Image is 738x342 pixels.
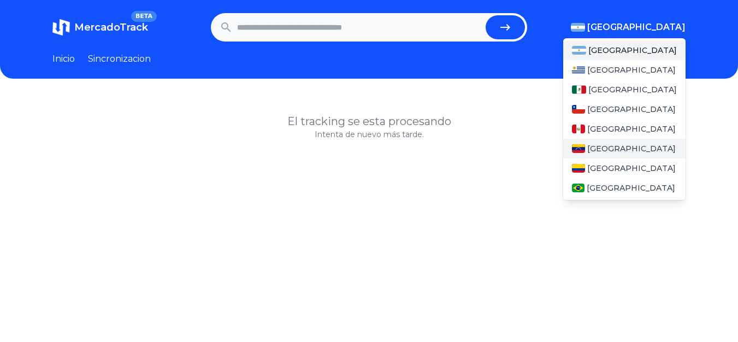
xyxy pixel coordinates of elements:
span: MercadoTrack [74,21,148,33]
span: [GEOGRAPHIC_DATA] [587,64,676,75]
a: Venezuela[GEOGRAPHIC_DATA] [563,139,686,158]
a: Sincronizacion [88,52,151,66]
a: Chile[GEOGRAPHIC_DATA] [563,99,686,119]
img: Brasil [572,184,585,192]
img: Mexico [572,85,586,94]
span: [GEOGRAPHIC_DATA] [587,21,686,34]
button: [GEOGRAPHIC_DATA] [571,21,686,34]
span: [GEOGRAPHIC_DATA] [588,45,677,56]
h1: El tracking se esta procesando [52,114,686,129]
a: Peru[GEOGRAPHIC_DATA] [563,119,686,139]
img: MercadoTrack [52,19,70,36]
img: Chile [572,105,585,114]
span: [GEOGRAPHIC_DATA] [587,143,676,154]
img: Argentina [572,46,586,55]
img: Argentina [571,23,585,32]
a: Uruguay[GEOGRAPHIC_DATA] [563,60,686,80]
a: Brasil[GEOGRAPHIC_DATA] [563,178,686,198]
span: [GEOGRAPHIC_DATA] [587,123,676,134]
span: [GEOGRAPHIC_DATA] [587,104,676,115]
span: [GEOGRAPHIC_DATA] [588,84,677,95]
a: Colombia[GEOGRAPHIC_DATA] [563,158,686,178]
p: Intenta de nuevo más tarde. [52,129,686,140]
span: [GEOGRAPHIC_DATA] [587,182,675,193]
img: Venezuela [572,144,585,153]
a: Argentina[GEOGRAPHIC_DATA] [563,40,686,60]
a: Inicio [52,52,75,66]
a: MercadoTrackBETA [52,19,148,36]
img: Colombia [572,164,585,173]
span: BETA [131,11,157,22]
img: Peru [572,125,585,133]
img: Uruguay [572,66,585,74]
span: [GEOGRAPHIC_DATA] [587,163,676,174]
a: Mexico[GEOGRAPHIC_DATA] [563,80,686,99]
